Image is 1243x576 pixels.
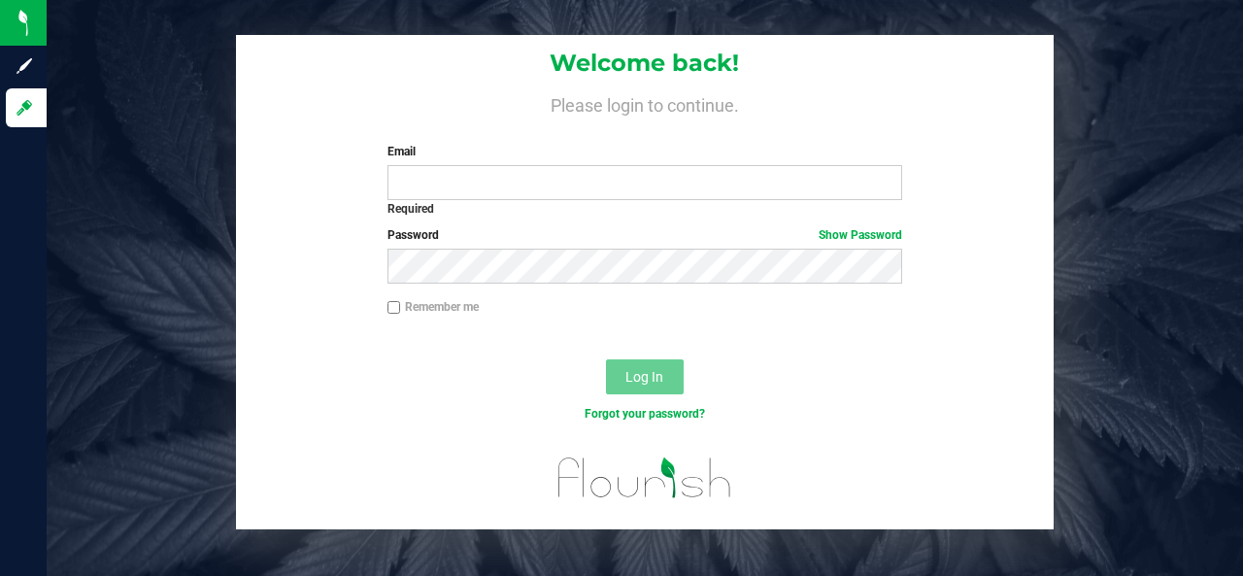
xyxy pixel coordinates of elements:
[387,301,401,315] input: Remember me
[387,298,479,316] label: Remember me
[625,369,663,385] span: Log In
[819,228,902,242] a: Show Password
[15,56,34,76] inline-svg: Sign up
[606,359,684,394] button: Log In
[585,407,705,421] a: Forgot your password?
[543,443,747,513] img: flourish_logo.svg
[387,143,903,160] label: Email
[387,202,434,216] strong: Required
[387,228,439,242] span: Password
[15,98,34,118] inline-svg: Log in
[236,51,1053,76] h1: Welcome back!
[236,92,1053,116] h4: Please login to continue.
